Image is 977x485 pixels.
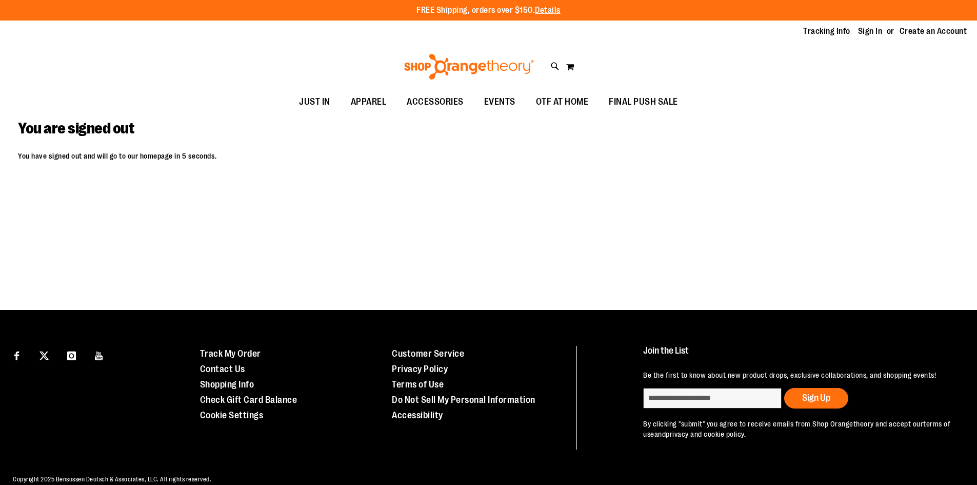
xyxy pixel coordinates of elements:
p: You have signed out and will go to our homepage in 5 seconds. [18,151,959,161]
a: JUST IN [289,90,341,114]
a: Accessibility [392,410,443,420]
a: terms of use [643,420,950,438]
span: APPAREL [351,90,387,113]
a: Contact Us [200,364,245,374]
a: Visit our X page [35,346,53,364]
a: ACCESSORIES [396,90,474,114]
img: Twitter [39,351,49,360]
a: Do Not Sell My Personal Information [392,395,535,405]
p: Be the first to know about new product drops, exclusive collaborations, and shopping events! [643,370,953,380]
a: Visit our Facebook page [8,346,26,364]
a: Terms of Use [392,379,444,390]
a: Create an Account [900,26,967,37]
a: Check Gift Card Balance [200,395,297,405]
a: Visit our Youtube page [90,346,108,364]
input: enter email [643,388,782,409]
img: Shop Orangetheory [403,54,535,80]
a: Details [535,6,561,15]
button: Sign Up [784,388,848,409]
span: Copyright 2025 Bensussen Deutsch & Associates, LLC. All rights reserved. [13,476,211,483]
p: By clicking "submit" you agree to receive emails from Shop Orangetheory and accept our and [643,419,953,439]
a: Track My Order [200,348,261,359]
a: Privacy Policy [392,364,448,374]
p: FREE Shipping, orders over $150. [416,5,561,16]
a: privacy and cookie policy. [666,430,746,438]
a: EVENTS [474,90,526,114]
a: Customer Service [392,348,464,359]
a: OTF AT HOME [526,90,599,114]
a: Sign In [858,26,883,37]
a: Cookie Settings [200,410,264,420]
a: FINAL PUSH SALE [599,90,688,114]
a: Visit our Instagram page [63,346,81,364]
span: FINAL PUSH SALE [609,90,678,113]
span: You are signed out [18,120,134,137]
span: ACCESSORIES [407,90,464,113]
h4: Join the List [643,346,953,365]
a: APPAREL [341,90,397,114]
span: Sign Up [802,393,830,403]
span: EVENTS [484,90,515,113]
a: Tracking Info [803,26,850,37]
span: OTF AT HOME [536,90,589,113]
span: JUST IN [299,90,330,113]
a: Shopping Info [200,379,254,390]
